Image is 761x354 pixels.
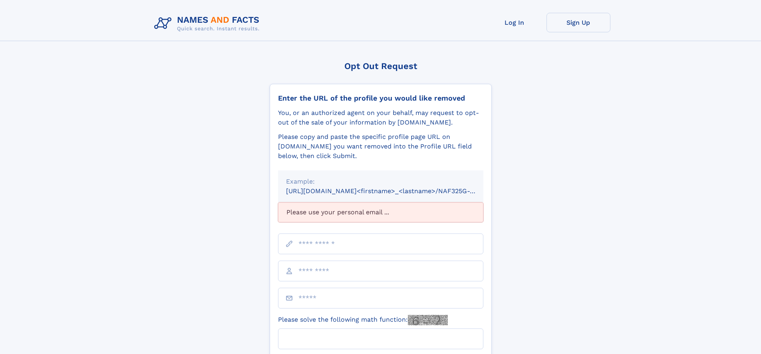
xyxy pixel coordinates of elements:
img: Logo Names and Facts [151,13,266,34]
div: Opt Out Request [270,61,492,71]
div: You, or an authorized agent on your behalf, may request to opt-out of the sale of your informatio... [278,108,483,127]
div: Please copy and paste the specific profile page URL on [DOMAIN_NAME] you want removed into the Pr... [278,132,483,161]
small: [URL][DOMAIN_NAME]<firstname>_<lastname>/NAF325G-xxxxxxxx [286,187,499,195]
label: Please solve the following math function: [278,315,448,325]
a: Sign Up [546,13,610,32]
div: Enter the URL of the profile you would like removed [278,94,483,103]
div: Please use your personal email ... [278,202,483,222]
a: Log In [483,13,546,32]
div: Example: [286,177,475,186]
